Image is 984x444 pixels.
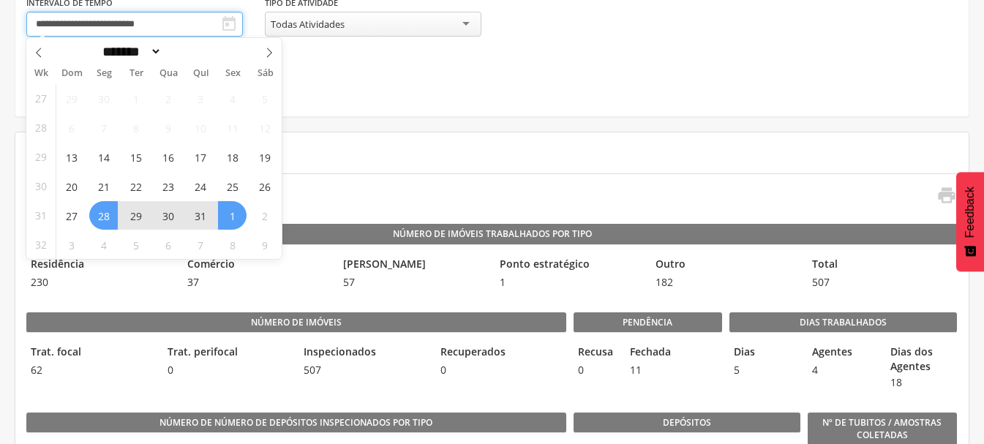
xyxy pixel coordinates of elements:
legend: Residência [26,257,176,274]
select: Month [98,44,162,59]
span: Julho 24, 2025 [186,172,214,200]
span: Julho 13, 2025 [57,143,86,171]
span: Julho 18, 2025 [218,143,247,171]
span: Sex [217,69,249,78]
a:  [928,185,957,209]
span: 0 [436,363,566,377]
legend: Outro [651,257,800,274]
span: 29 [35,143,47,171]
span: 11 [626,363,670,377]
span: Seg [88,69,120,78]
legend: Número de Imóveis Trabalhados por Tipo [26,224,958,244]
span: 57 [339,275,488,290]
span: Julho 3, 2025 [186,84,214,113]
span: Julho 7, 2025 [89,113,118,142]
span: 0 [163,363,293,377]
legend: Dias Trabalhados [729,312,956,333]
legend: Recusa [574,345,618,361]
span: Julho 1, 2025 [121,84,150,113]
span: Julho 21, 2025 [89,172,118,200]
span: Julho 23, 2025 [154,172,182,200]
legend: Dias [729,345,800,361]
span: 507 [808,275,957,290]
span: Julho 25, 2025 [218,172,247,200]
legend: Recuperados [436,345,566,361]
span: Agosto 2, 2025 [250,201,279,230]
span: Julho 17, 2025 [186,143,214,171]
span: Wk [26,63,56,83]
span: Ter [120,69,152,78]
span: Julho 29, 2025 [121,201,150,230]
span: 37 [183,275,332,290]
legend: Ponto estratégico [495,257,645,274]
span: 62 [26,363,156,377]
span: Agosto 6, 2025 [154,230,182,259]
input: Year [162,44,210,59]
legend: [PERSON_NAME] [339,257,488,274]
span: 0 [574,363,618,377]
span: 32 [35,230,47,259]
span: Agosto 9, 2025 [250,230,279,259]
span: Qua [152,69,184,78]
span: Agosto 3, 2025 [57,230,86,259]
legend: Fechada [626,345,670,361]
span: Julho 4, 2025 [218,84,247,113]
span: Julho 15, 2025 [121,143,150,171]
span: 18 [886,375,957,390]
button: Feedback - Mostrar pesquisa [956,172,984,271]
legend: Trat. focal [26,345,156,361]
legend: Dias dos Agentes [886,345,957,374]
span: 31 [35,201,47,230]
span: Julho 11, 2025 [218,113,247,142]
span: 28 [35,113,47,142]
legend: Número de Número de Depósitos Inspecionados por Tipo [26,413,566,433]
span: Dom [56,69,88,78]
span: Julho 30, 2025 [154,201,182,230]
span: Agosto 4, 2025 [89,230,118,259]
span: 27 [35,84,47,113]
span: Julho 8, 2025 [121,113,150,142]
legend: Trat. perifocal [163,345,293,361]
span: Junho 29, 2025 [57,84,86,113]
span: Agosto 1, 2025 [218,201,247,230]
legend: Inspecionados [299,345,429,361]
span: 5 [729,363,800,377]
span: Julho 26, 2025 [250,172,279,200]
span: Feedback [964,187,977,238]
span: Agosto 5, 2025 [121,230,150,259]
span: Julho 9, 2025 [154,113,182,142]
span: 230 [26,275,176,290]
span: Qui [185,69,217,78]
span: Julho 14, 2025 [89,143,118,171]
div: Todas Atividades [271,18,345,31]
span: Julho 27, 2025 [57,201,86,230]
legend: Número de imóveis [26,312,566,333]
span: Julho 19, 2025 [250,143,279,171]
span: Junho 30, 2025 [89,84,118,113]
span: 30 [35,172,47,200]
legend: Pendência [574,312,723,333]
span: Julho 12, 2025 [250,113,279,142]
span: 182 [651,275,800,290]
span: 507 [299,363,429,377]
span: Julho 31, 2025 [186,201,214,230]
legend: Comércio [183,257,332,274]
span: Julho 20, 2025 [57,172,86,200]
legend: Depósitos [574,413,800,433]
span: Agosto 7, 2025 [186,230,214,259]
span: Julho 2, 2025 [154,84,182,113]
span: Julho 10, 2025 [186,113,214,142]
span: 1 [495,275,645,290]
span: Julho 16, 2025 [154,143,182,171]
span: Julho 5, 2025 [250,84,279,113]
span: Sáb [249,69,282,78]
span: Julho 22, 2025 [121,172,150,200]
span: Julho 28, 2025 [89,201,118,230]
span: 4 [808,363,879,377]
legend: Total [808,257,957,274]
i:  [220,15,238,33]
i:  [936,185,957,206]
span: Julho 6, 2025 [57,113,86,142]
span: Agosto 8, 2025 [218,230,247,259]
legend: Agentes [808,345,879,361]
